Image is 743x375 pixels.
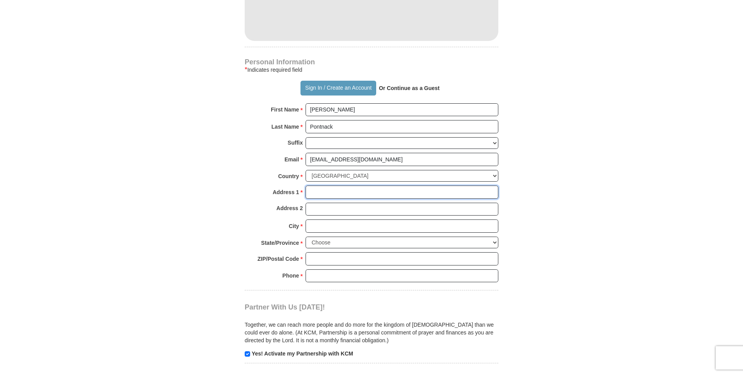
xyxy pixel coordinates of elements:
button: Sign In / Create an Account [300,81,376,96]
strong: ZIP/Postal Code [258,253,299,264]
strong: Address 1 [273,187,299,198]
div: Indicates required field [245,65,498,74]
strong: Phone [283,270,299,281]
strong: Address 2 [276,203,303,214]
strong: First Name [271,104,299,115]
strong: Email [284,154,299,165]
span: Partner With Us [DATE]! [245,303,325,311]
strong: City [289,221,299,232]
strong: Country [278,171,299,182]
strong: State/Province [261,237,299,248]
p: Together, we can reach more people and do more for the kingdom of [DEMOGRAPHIC_DATA] than we coul... [245,321,498,344]
h4: Personal Information [245,59,498,65]
strong: Suffix [288,137,303,148]
strong: Last Name [272,121,299,132]
strong: Yes! Activate my Partnership with KCM [252,350,353,357]
strong: Or Continue as a Guest [379,85,440,91]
